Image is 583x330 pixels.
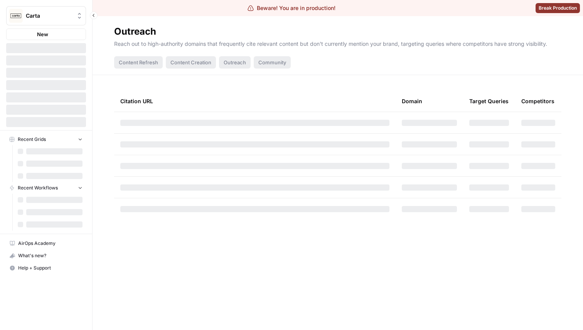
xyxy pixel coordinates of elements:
[402,90,422,112] div: Domain
[536,3,580,13] button: Break Production
[18,265,83,271] span: Help + Support
[469,90,509,112] div: Target Queries
[6,182,86,194] button: Recent Workflows
[6,28,86,40] button: New
[7,250,86,261] div: What's new?
[166,56,216,69] div: Content Creation
[254,56,291,69] div: Community
[6,134,86,145] button: Recent Grids
[6,262,86,274] button: Help + Support
[114,56,163,69] div: Content Refresh
[219,56,251,69] div: Outreach
[6,6,86,25] button: Workspace: Carta
[6,250,86,262] button: What's new?
[18,184,58,191] span: Recent Workflows
[37,30,48,38] span: New
[114,38,561,48] p: Reach out to high-authority domains that frequently cite relevant content but don't currently men...
[9,9,23,23] img: Carta Logo
[248,4,335,12] div: Beware! You are in production!
[18,136,46,143] span: Recent Grids
[120,90,389,112] div: Citation URL
[539,5,577,12] span: Break Production
[521,90,554,112] div: Competitors
[6,237,86,250] a: AirOps Academy
[18,240,83,247] span: AirOps Academy
[26,12,72,20] span: Carta
[114,25,156,38] div: Outreach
